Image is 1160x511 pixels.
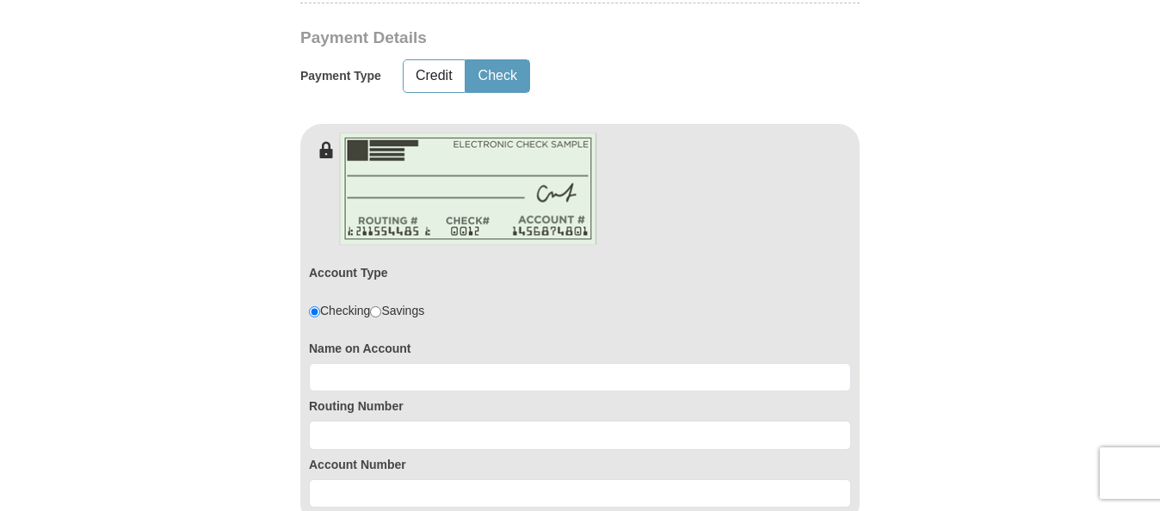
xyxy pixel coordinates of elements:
[404,60,465,92] button: Credit
[300,28,739,48] h3: Payment Details
[309,397,851,415] label: Routing Number
[339,132,597,245] img: check-en.png
[466,60,529,92] button: Check
[309,340,851,357] label: Name on Account
[309,302,424,319] div: Checking Savings
[309,264,388,281] label: Account Type
[300,69,381,83] h5: Payment Type
[309,456,851,473] label: Account Number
